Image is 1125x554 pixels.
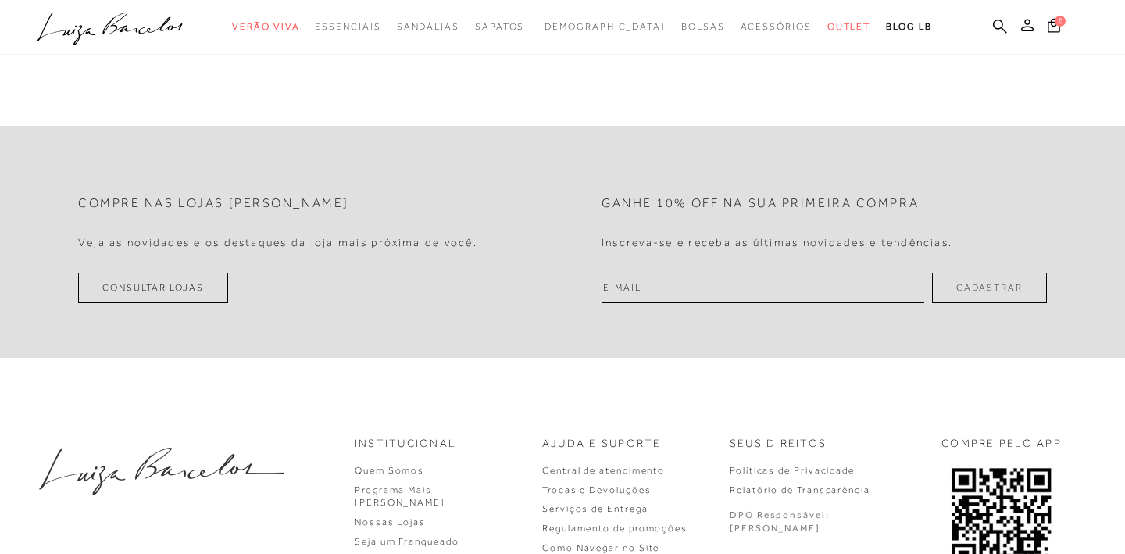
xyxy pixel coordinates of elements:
span: 0 [1055,16,1066,27]
h4: Inscreva-se e receba as últimas novidades e tendências. [602,236,952,249]
p: Institucional [355,436,456,452]
p: Seus Direitos [730,436,827,452]
a: Relatório de Transparência [730,484,870,495]
a: categoryNavScreenReaderText [827,13,871,41]
a: Programa Mais [PERSON_NAME] [355,484,445,509]
a: categoryNavScreenReaderText [397,13,459,41]
span: Verão Viva [232,21,299,32]
a: Políticas de Privacidade [730,465,855,476]
a: categoryNavScreenReaderText [315,13,380,41]
h2: Ganhe 10% off na sua primeira compra [602,196,919,211]
a: categoryNavScreenReaderText [232,13,299,41]
a: Trocas e Devoluções [542,484,651,495]
span: [DEMOGRAPHIC_DATA] [540,21,666,32]
a: categoryNavScreenReaderText [475,13,524,41]
a: Central de atendimento [542,465,665,476]
a: Nossas Lojas [355,516,426,527]
input: E-mail [602,273,924,303]
button: Cadastrar [932,273,1047,303]
a: categoryNavScreenReaderText [741,13,812,41]
span: Outlet [827,21,871,32]
span: Bolsas [681,21,725,32]
h4: Veja as novidades e os destaques da loja mais próxima de você. [78,236,477,249]
a: Regulamento de promoções [542,523,687,534]
p: Ajuda e Suporte [542,436,662,452]
p: COMPRE PELO APP [941,436,1062,452]
span: Essenciais [315,21,380,32]
p: DPO Responsável: [PERSON_NAME] [730,509,830,535]
a: Consultar Lojas [78,273,228,303]
button: 0 [1043,17,1065,38]
a: Serviços de Entrega [542,503,648,514]
a: categoryNavScreenReaderText [681,13,725,41]
a: Como Navegar no Site [542,542,659,553]
a: Quem Somos [355,465,424,476]
a: Seja um Franqueado [355,536,459,547]
a: noSubCategoriesText [540,13,666,41]
span: BLOG LB [886,21,931,32]
img: luiza-barcelos.png [39,448,284,495]
span: Acessórios [741,21,812,32]
h2: Compre nas lojas [PERSON_NAME] [78,196,349,211]
span: Sandálias [397,21,459,32]
a: BLOG LB [886,13,931,41]
span: Sapatos [475,21,524,32]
